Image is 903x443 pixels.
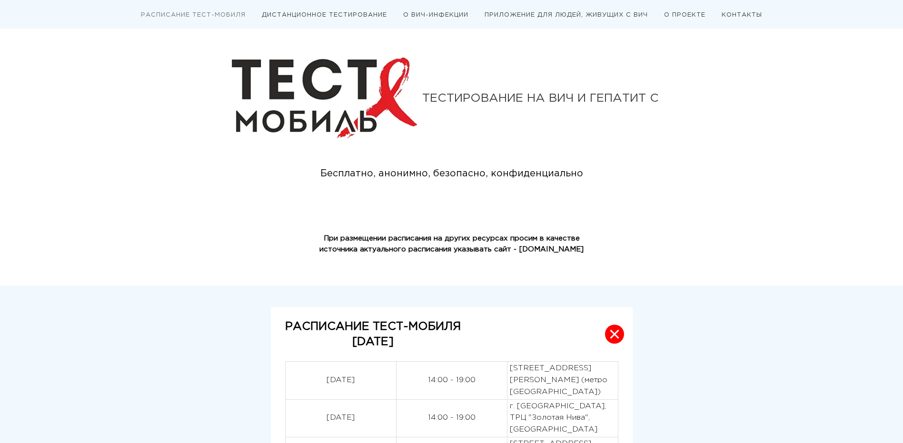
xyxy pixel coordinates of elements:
[399,375,505,386] p: 14:00 - 19:00
[285,334,461,349] p: [DATE]
[399,412,505,424] p: 14:00 - 19:00
[262,12,387,18] a: ДИСТАНЦИОННОЕ ТЕСТИРОВАНИЕ
[141,12,246,18] a: РАСПИСАНИЕ ТЕСТ-МОБИЛЯ
[664,12,705,18] a: О ПРОЕКТЕ
[271,307,633,362] button: РАСПИСАНИЕ ТЕСТ-МОБИЛЯ[DATE]
[319,235,584,252] strong: При размещении расписания на других ресурсах просим в качестве источника актуального расписания у...
[485,12,648,18] a: ПРИЛОЖЕНИЕ ДЛЯ ЛЮДЕЙ, ЖИВУЩИХ С ВИЧ
[303,166,600,181] div: Бесплатно, анонимно, безопасно, конфиденциально
[285,321,461,332] strong: РАСПИСАНИЕ ТЕСТ-МОБИЛЯ
[722,12,762,18] a: КОНТАКТЫ
[288,412,394,424] p: [DATE]
[403,12,468,18] a: О ВИЧ-ИНФЕКЦИИ
[510,401,615,436] p: г. [GEOGRAPHIC_DATA], ТРЦ "Золотая Нива", [GEOGRAPHIC_DATA]
[288,375,394,386] p: [DATE]
[422,93,672,104] div: ТЕСТИРОВАНИЕ НА ВИЧ И ГЕПАТИТ С
[510,363,615,398] p: [STREET_ADDRESS][PERSON_NAME] (метро [GEOGRAPHIC_DATA])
